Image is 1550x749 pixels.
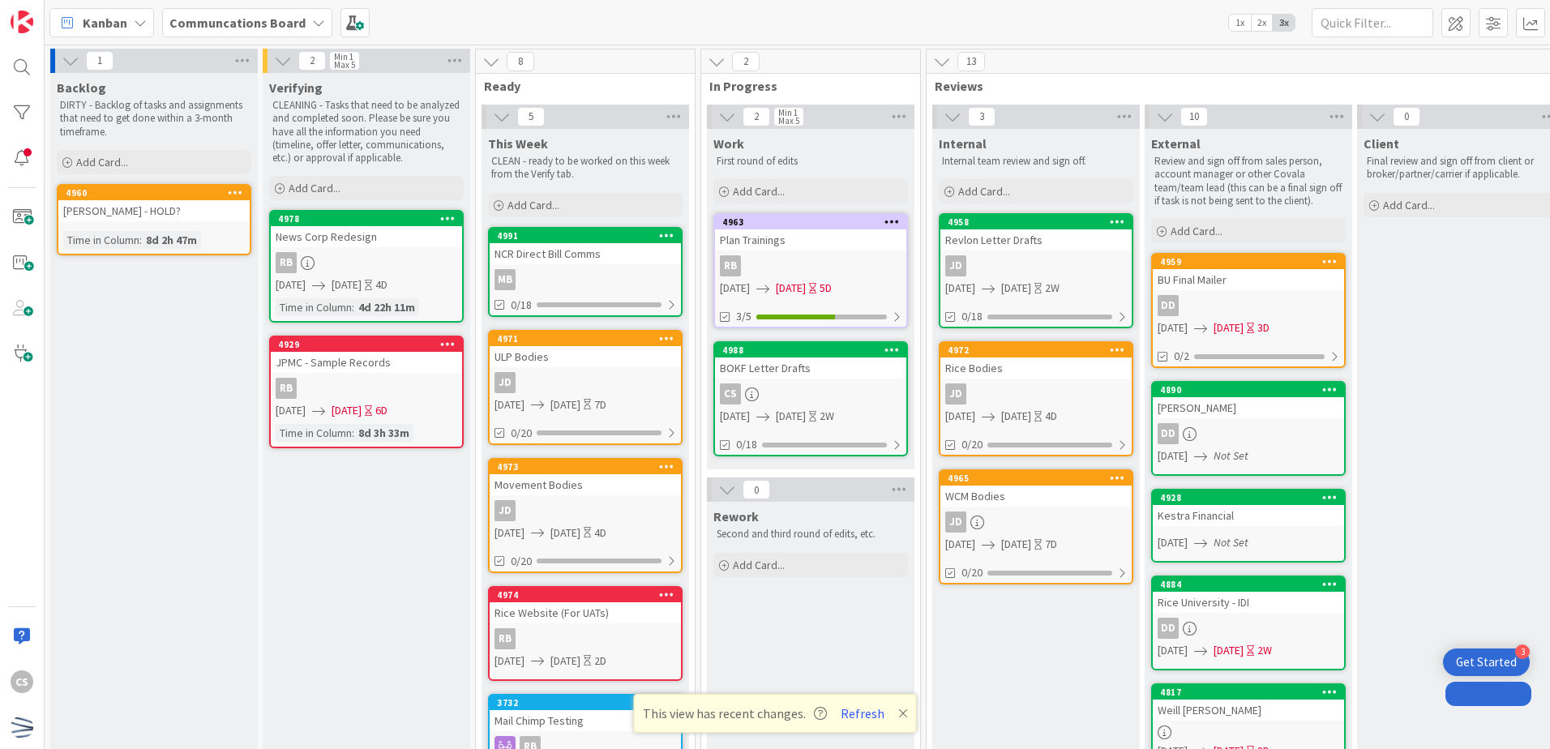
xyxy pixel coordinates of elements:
[490,695,681,731] div: 3732Mail Chimp Testing
[276,402,306,419] span: [DATE]
[354,298,419,316] div: 4d 22h 11m
[490,628,681,649] div: RB
[713,135,744,152] span: Work
[643,704,827,723] span: This view has recent changes.
[733,184,785,199] span: Add Card...
[1364,135,1399,152] span: Client
[490,229,681,243] div: 4991
[497,333,681,345] div: 4971
[490,243,681,264] div: NCR Direct Bill Comms
[961,436,983,453] span: 0/20
[271,378,462,399] div: RB
[820,408,834,425] div: 2W
[715,215,906,229] div: 4963
[139,231,142,249] span: :
[722,345,906,356] div: 4988
[948,345,1132,356] div: 4972
[1153,255,1344,290] div: 4959BU Final Mailer
[1045,408,1057,425] div: 4D
[1154,155,1342,208] p: Review and sign off from sales person, account manager or other Covala team/team lead (this can b...
[1158,642,1188,659] span: [DATE]
[1229,15,1251,31] span: 1x
[717,155,905,168] p: First round of edits
[76,155,128,169] span: Add Card...
[1151,381,1346,476] a: 4890[PERSON_NAME]DD[DATE]Not Set
[1153,397,1344,418] div: [PERSON_NAME]
[1153,505,1344,526] div: Kestra Financial
[490,500,681,521] div: JD
[1158,423,1179,444] div: DD
[269,336,464,448] a: 4929JPMC - Sample RecordsRB[DATE][DATE]6DTime in Column:8d 3h 33m
[354,424,413,442] div: 8d 3h 33m
[1153,592,1344,613] div: Rice University - IDI
[715,229,906,250] div: Plan Trainings
[495,372,516,393] div: JD
[1153,295,1344,316] div: DD
[1174,348,1189,365] span: 0/2
[720,255,741,276] div: RB
[1180,107,1208,126] span: 10
[1045,536,1057,553] div: 7D
[945,536,975,553] span: [DATE]
[142,231,201,249] div: 8d 2h 47m
[835,703,890,724] button: Refresh
[484,78,674,94] span: Ready
[375,276,387,293] div: 4D
[60,99,248,139] p: DIRTY - Backlog of tasks and assignments that need to get done within a 3-month timeframe.
[490,229,681,264] div: 4991NCR Direct Bill Comms
[511,297,532,314] span: 0/18
[939,469,1133,584] a: 4965WCM BodiesJD[DATE][DATE]7D0/20
[1383,198,1435,212] span: Add Card...
[1158,618,1179,639] div: DD
[11,670,33,693] div: CS
[717,528,905,541] p: Second and third round of edits, etc.
[495,396,525,413] span: [DATE]
[733,558,785,572] span: Add Card...
[1045,280,1060,297] div: 2W
[497,461,681,473] div: 4973
[1001,280,1031,297] span: [DATE]
[334,53,353,61] div: Min 1
[968,107,996,126] span: 3
[550,396,580,413] span: [DATE]
[945,511,966,533] div: JD
[352,424,354,442] span: :
[490,332,681,346] div: 4971
[940,471,1132,486] div: 4965
[945,255,966,276] div: JD
[490,588,681,623] div: 4974Rice Website (For UATs)
[776,280,806,297] span: [DATE]
[511,425,532,442] span: 0/20
[940,383,1132,404] div: JD
[490,695,681,710] div: 3732
[940,486,1132,507] div: WCM Bodies
[58,200,250,221] div: [PERSON_NAME] - HOLD?
[66,187,250,199] div: 4960
[942,155,1130,168] p: Internal team review and sign off.
[1153,423,1344,444] div: DD
[495,269,516,290] div: MB
[940,215,1132,250] div: 4958Revlon Letter Drafts
[272,99,460,165] p: CLEANING - Tasks that need to be analyzed and completed soon. Please be sure you have all the inf...
[276,378,297,399] div: RB
[720,408,750,425] span: [DATE]
[945,383,966,404] div: JD
[940,255,1132,276] div: JD
[1153,685,1344,700] div: 4817
[1153,255,1344,269] div: 4959
[495,500,516,521] div: JD
[940,343,1132,379] div: 4972Rice Bodies
[776,408,806,425] span: [DATE]
[1153,383,1344,397] div: 4890
[488,458,683,573] a: 4973Movement BodiesJD[DATE][DATE]4D0/20
[935,78,1550,94] span: Reviews
[271,252,462,273] div: RB
[1160,384,1344,396] div: 4890
[332,276,362,293] span: [DATE]
[271,212,462,247] div: 4978News Corp Redesign
[491,155,679,182] p: CLEAN - ready to be worked on this week from the Verify tab.
[940,229,1132,250] div: Revlon Letter Drafts
[1158,295,1179,316] div: DD
[169,15,306,31] b: Communcations Board
[497,230,681,242] div: 4991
